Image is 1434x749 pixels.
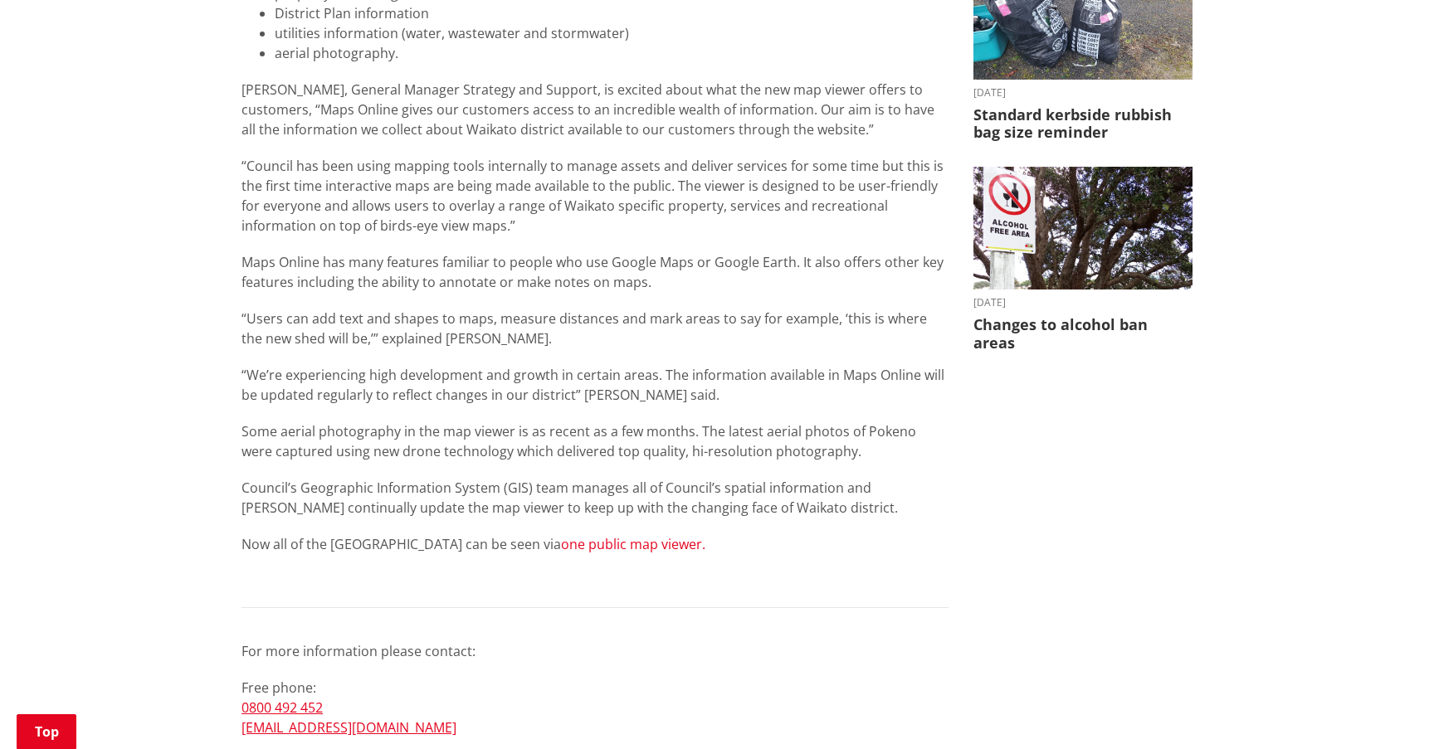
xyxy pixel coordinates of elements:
p: [PERSON_NAME], General Manager Strategy and Support, is excited about what the new map viewer off... [241,80,949,139]
a: Top [17,714,76,749]
p: For more information please contact: [241,641,949,661]
img: Alcohol Control Bylaw adopted - August 2025 (2) [973,167,1193,290]
a: one public map viewer. [561,535,705,553]
a: 0800 492 452 [241,698,323,717]
h3: Changes to alcohol ban areas [973,316,1193,352]
li: utilities information (water, wastewater and stormwater) [275,23,949,43]
p: Free phone: [241,678,949,737]
p: “We’re experiencing high development and growth in certain areas. The information available in Ma... [241,365,949,405]
p: Maps Online has many features familiar to people who use Google Maps or Google Earth. It also off... [241,252,949,292]
a: [DATE] Changes to alcohol ban areas [973,167,1193,353]
p: “Users can add text and shapes to maps, measure distances and mark areas to say for example, ‘thi... [241,309,949,348]
p: “Council has been using mapping tools internally to manage assets and deliver services for some t... [241,156,949,236]
li: District Plan information [275,3,949,23]
p: Now all of the [GEOGRAPHIC_DATA] can be seen via [241,534,949,574]
time: [DATE] [973,298,1193,308]
time: [DATE] [973,88,1193,98]
p: Some aerial photography in the map viewer is as recent as a few months. The latest aerial photos ... [241,421,949,461]
p: Council’s Geographic Information System (GIS) team manages all of Council’s spatial information a... [241,478,949,518]
h3: Standard kerbside rubbish bag size reminder [973,106,1193,142]
li: aerial photography. [275,43,949,63]
a: [EMAIL_ADDRESS][DOMAIN_NAME] [241,718,456,737]
iframe: Messenger Launcher [1358,679,1417,739]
